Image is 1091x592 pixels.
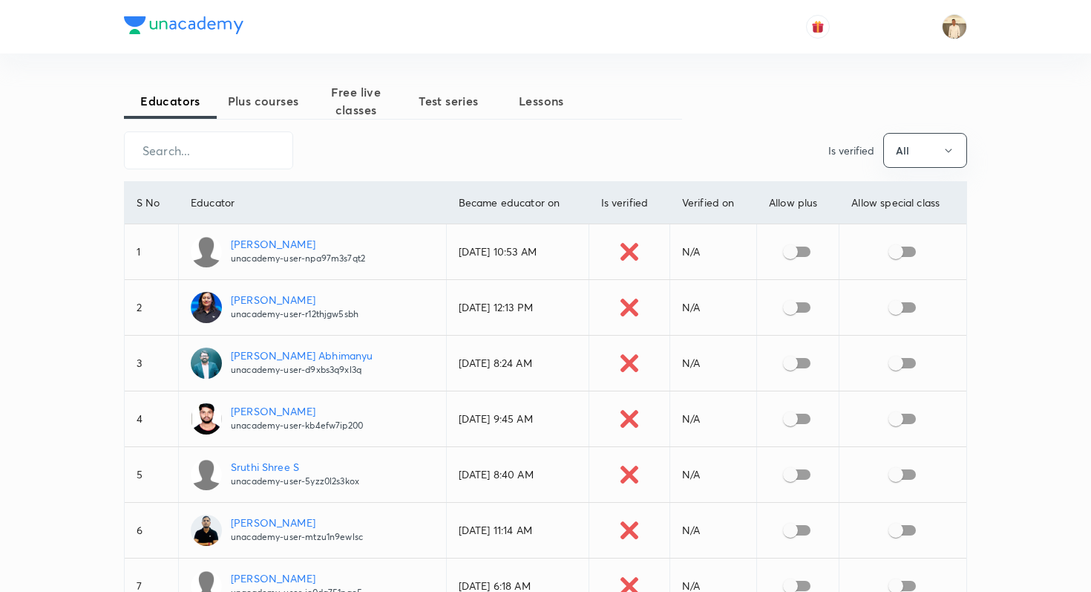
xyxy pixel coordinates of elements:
[231,570,362,586] p: [PERSON_NAME]
[231,348,373,363] p: [PERSON_NAME] Abhimanyu
[231,515,363,530] p: [PERSON_NAME]
[669,503,756,559] td: N/A
[125,280,178,336] td: 2
[217,92,309,110] span: Plus courses
[231,459,359,475] p: Sruthi Shree S
[446,503,589,559] td: [DATE] 11:14 AM
[191,348,434,379] a: [PERSON_NAME] Abhimanyuunacademy-user-d9xbs3q9xl3q
[124,16,243,34] img: Company Logo
[125,224,178,280] td: 1
[231,363,373,377] p: unacademy-user-d9xbs3q9xl3q
[942,14,967,39] img: Chandrakant Deshmukh
[806,15,830,39] button: avatar
[839,182,966,224] th: Allow special class
[446,280,589,336] td: [DATE] 12:13 PM
[231,530,363,544] p: unacademy-user-mtzu1n9ewlsc
[231,475,359,488] p: unacademy-user-5yzz0l2s3kox
[231,308,358,321] p: unacademy-user-r12thjgw5sbh
[231,252,365,265] p: unacademy-user-npa97m3s7qt2
[309,83,402,119] span: Free live classes
[125,131,292,169] input: Search...
[231,419,363,432] p: unacademy-user-kb4efw7ip200
[191,236,434,267] a: [PERSON_NAME]unacademy-user-npa97m3s7qt2
[669,182,756,224] th: Verified on
[446,447,589,503] td: [DATE] 8:40 AM
[811,20,825,33] img: avatar
[402,92,495,110] span: Test series
[124,16,243,38] a: Company Logo
[125,336,178,391] td: 3
[828,143,874,158] p: Is verified
[883,133,967,168] button: All
[191,403,434,435] a: [PERSON_NAME]unacademy-user-kb4efw7ip200
[178,182,446,224] th: Educator
[125,447,178,503] td: 5
[669,447,756,503] td: N/A
[125,182,178,224] th: S No
[446,182,589,224] th: Became educator on
[231,292,358,308] p: [PERSON_NAME]
[191,515,434,546] a: [PERSON_NAME]unacademy-user-mtzu1n9ewlsc
[124,92,217,110] span: Educators
[125,391,178,447] td: 4
[756,182,839,224] th: Allow plus
[231,236,365,252] p: [PERSON_NAME]
[669,224,756,280] td: N/A
[446,224,589,280] td: [DATE] 10:53 AM
[191,459,434,490] a: Sruthi Shree Sunacademy-user-5yzz0l2s3kox
[669,391,756,447] td: N/A
[446,336,589,391] td: [DATE] 8:24 AM
[231,403,363,419] p: [PERSON_NAME]
[191,292,434,323] a: [PERSON_NAME]unacademy-user-r12thjgw5sbh
[495,92,588,110] span: Lessons
[125,503,178,559] td: 6
[669,280,756,336] td: N/A
[589,182,669,224] th: Is verified
[669,336,756,391] td: N/A
[446,391,589,447] td: [DATE] 9:45 AM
